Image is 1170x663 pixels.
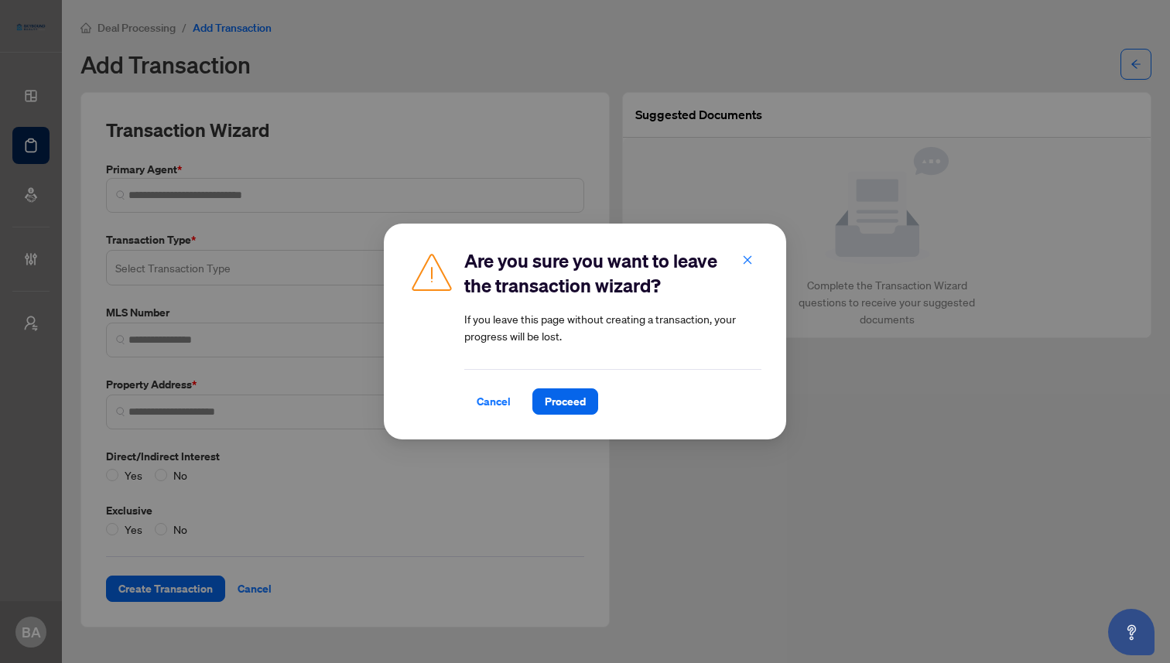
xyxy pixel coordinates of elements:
button: Open asap [1108,609,1155,655]
button: Proceed [532,388,598,415]
h2: Are you sure you want to leave the transaction wizard? [464,248,761,298]
button: Cancel [464,388,523,415]
span: close [742,255,753,265]
article: If you leave this page without creating a transaction, your progress will be lost. [464,310,761,344]
span: Cancel [477,389,511,414]
span: Proceed [545,389,586,414]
